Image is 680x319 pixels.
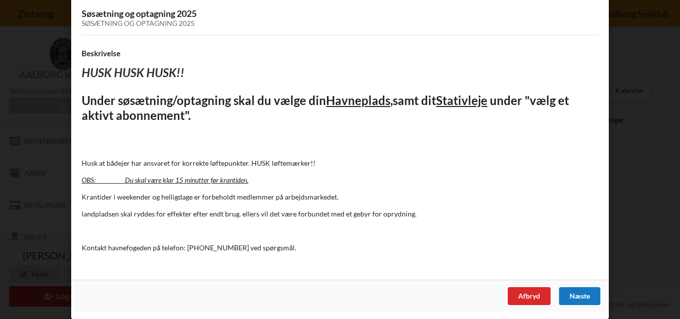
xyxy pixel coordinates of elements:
[82,8,598,28] h3: Søsætning og optagning 2025
[82,209,598,219] p: landpladsen skal ryddes for effekter efter endt brug. ellers vil det være forbundet med et gebyr ...
[82,192,598,202] p: Krantider i weekender og helligdage er forbeholdt medlemmer på arbejdsmarkedet.
[508,287,551,305] div: Afbryd
[390,93,393,107] u: ,
[82,19,598,28] div: Søsætning og optagning 2025
[559,287,600,305] div: Næste
[82,49,598,58] h4: Beskrivelse
[326,93,390,107] u: Havneplads
[436,93,487,107] u: Stativleje
[82,158,598,168] p: Husk at bådejer har ansvaret for korrekte løftepunkter. HUSK løftemærker!!
[82,243,598,253] p: Kontakt havnefogeden på telefon: [PHONE_NUMBER] ved spørgsmål.
[82,176,248,184] u: OBS: Du skal være klar 15 minutter før krantiden.
[82,65,184,80] i: HUSK HUSK HUSK!!
[82,93,598,124] h2: Under søsætning/optagning skal du vælge din samt dit under "vælg et aktivt abonnement".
